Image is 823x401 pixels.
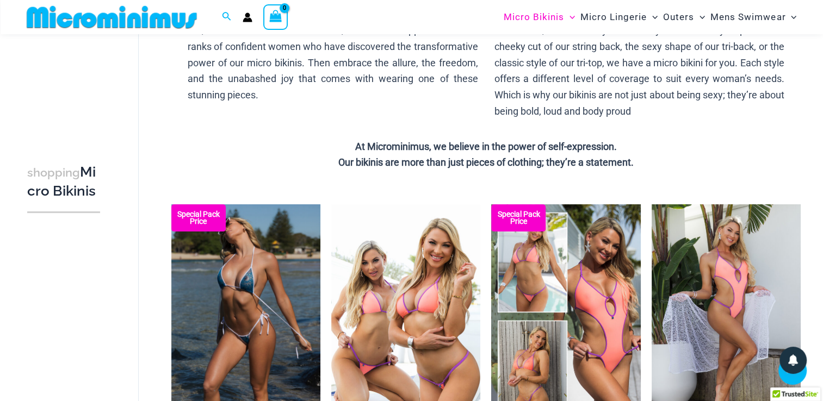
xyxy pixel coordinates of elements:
[578,3,660,31] a: Micro LingerieMenu ToggleMenu Toggle
[660,3,708,31] a: OutersMenu ToggleMenu Toggle
[564,3,575,31] span: Menu Toggle
[499,2,801,33] nav: Site Navigation
[222,10,232,24] a: Search icon link
[243,12,252,22] a: Account icon link
[708,3,799,31] a: Mens SwimwearMenu ToggleMenu Toggle
[22,5,201,29] img: MM SHOP LOGO FLAT
[647,3,658,31] span: Menu Toggle
[501,3,578,31] a: Micro BikinisMenu ToggleMenu Toggle
[27,166,80,179] span: shopping
[338,156,634,168] strong: Our bikinis are more than just pieces of clothing; they’re a statement.
[355,141,617,152] strong: At Microminimus, we believe in the power of self-expression.
[27,163,100,200] h3: Micro Bikinis
[785,3,796,31] span: Menu Toggle
[694,3,705,31] span: Menu Toggle
[580,3,647,31] span: Micro Lingerie
[263,4,288,29] a: View Shopping Cart, empty
[710,3,785,31] span: Mens Swimwear
[663,3,694,31] span: Outers
[171,211,226,225] b: Special Pack Price
[491,211,546,225] b: Special Pack Price
[504,3,564,31] span: Micro Bikinis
